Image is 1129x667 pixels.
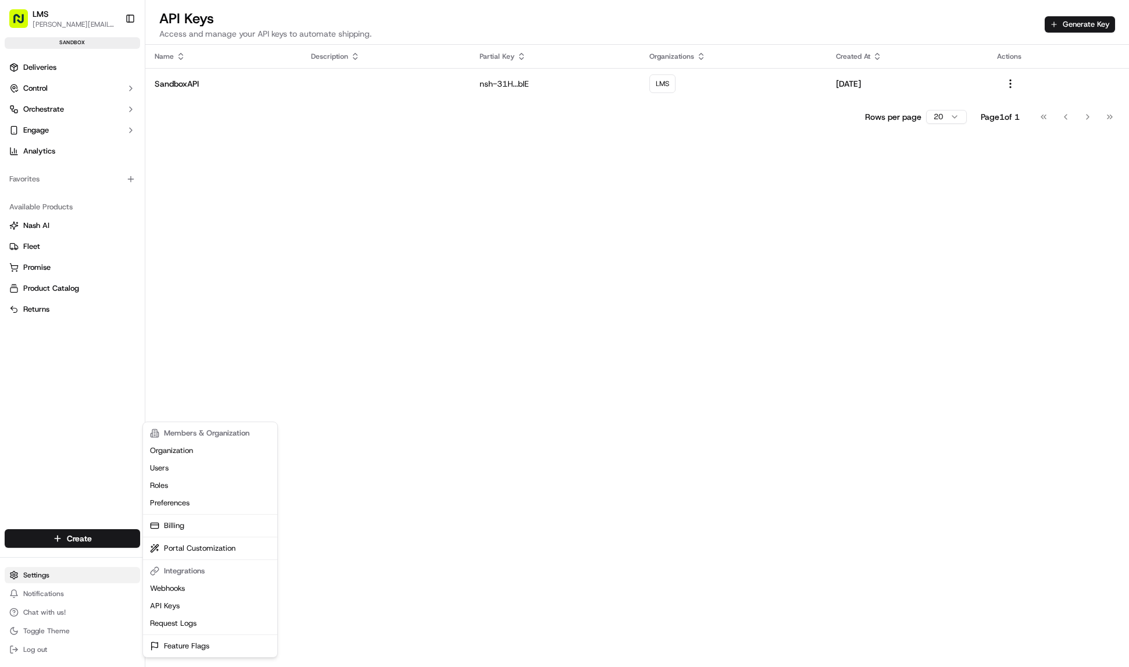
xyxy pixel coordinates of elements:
div: 💻 [98,170,108,179]
span: API Documentation [110,169,187,180]
div: Members & Organization [145,425,275,442]
a: Feature Flags [145,637,275,655]
span: Pylon [116,197,141,206]
div: Start new chat [40,111,191,123]
img: Nash [12,12,35,35]
div: 📗 [12,170,21,179]
img: 1736555255976-a54dd68f-1ca7-489b-9aae-adbdc363a1c4 [12,111,33,132]
a: Preferences [145,494,275,512]
a: Billing [145,517,275,534]
a: Request Logs [145,615,275,632]
div: We're available if you need us! [40,123,147,132]
input: Got a question? Start typing here... [30,75,209,87]
a: Users [145,459,275,477]
a: Roles [145,477,275,494]
a: 📗Knowledge Base [7,164,94,185]
a: API Keys [145,597,275,615]
a: Organization [145,442,275,459]
button: Start new chat [198,115,212,129]
a: Powered byPylon [82,197,141,206]
div: Integrations [145,562,275,580]
a: Webhooks [145,580,275,597]
a: 💻API Documentation [94,164,191,185]
span: Knowledge Base [23,169,89,180]
p: Welcome 👋 [12,47,212,65]
a: Portal Customization [145,540,275,557]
